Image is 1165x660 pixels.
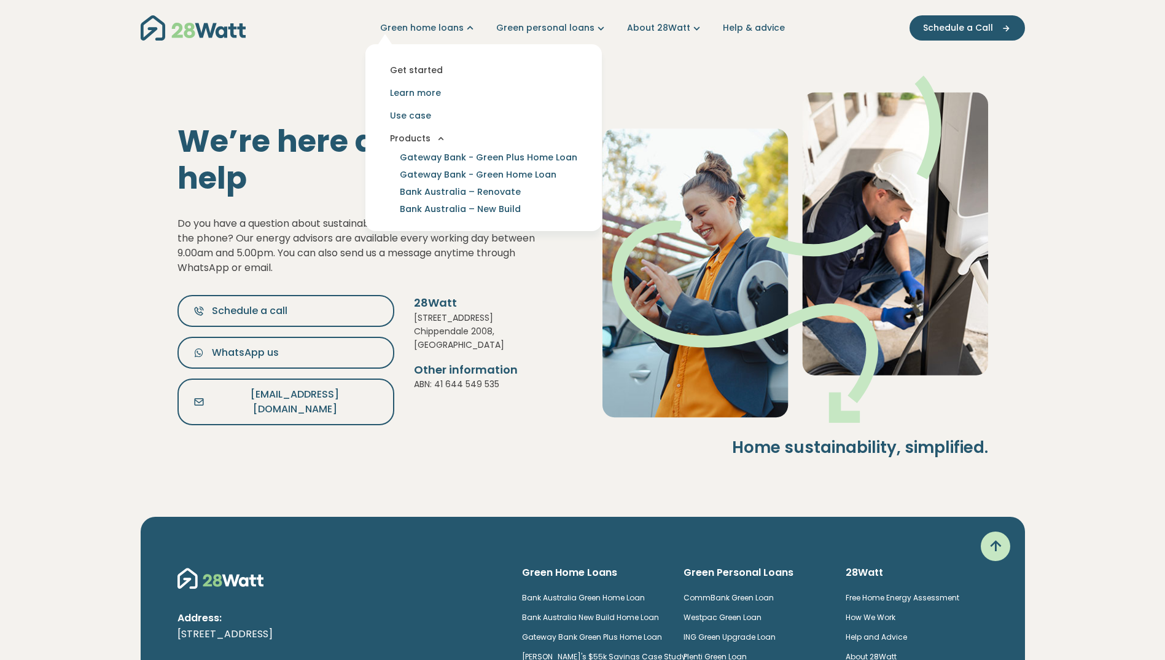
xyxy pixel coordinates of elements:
h6: Green Personal Loans [684,566,826,579]
a: Get started [375,59,592,82]
h5: Other information [414,362,563,377]
button: Products [375,127,592,150]
a: Learn more [375,82,592,104]
img: 28Watt [177,566,263,591]
a: Bank Australia Green Home Loan [522,592,645,603]
a: Green home loans [380,22,477,34]
span: Schedule a call [212,304,287,318]
a: Bank Australia – New Build [385,200,536,218]
span: [EMAIL_ADDRESS][DOMAIN_NAME] [212,387,378,417]
button: WhatsApp us [177,337,394,369]
a: About 28Watt [627,22,703,34]
h4: Home sustainability, simplified. [602,438,988,458]
button: Schedule a call [177,295,394,327]
nav: Main navigation [141,12,1025,44]
a: ING Green Upgrade Loan [684,632,776,642]
h6: 28Watt [846,566,988,579]
a: Bank Australia New Build Home Loan [522,612,659,623]
p: [STREET_ADDRESS] [177,626,502,642]
a: Free Home Energy Assessment [846,592,959,603]
a: Gateway Bank Green Plus Home Loan [522,632,662,642]
h5: 28Watt [414,295,563,310]
span: Schedule a Call [923,22,993,34]
a: Help and Advice [846,632,907,642]
iframe: Chat Widget [1104,601,1165,660]
p: Chippendale 2008, [GEOGRAPHIC_DATA] [414,324,563,352]
p: ABN: 41 644 549 535 [414,377,563,391]
a: Use case [375,104,592,127]
a: Westpac Green Loan [684,612,762,623]
a: How We Work [846,612,895,623]
a: Bank Australia – Renovate [385,183,536,200]
p: Address: [177,610,502,626]
p: [STREET_ADDRESS] [414,311,563,324]
span: WhatsApp us [212,345,279,360]
div: Do you have a question about sustainability or do you prefer to speak to us on the phone? Our ene... [177,216,563,275]
a: Help & advice [723,22,785,34]
a: Green personal loans [496,22,607,34]
a: CommBank Green Loan [684,592,774,603]
button: [EMAIL_ADDRESS][DOMAIN_NAME] [177,379,394,425]
h6: Green Home Loans [522,566,664,579]
button: Schedule a Call [910,15,1025,41]
a: Gateway Bank - Green Home Loan [385,166,571,183]
a: Gateway Bank - Green Plus Home Loan [385,149,592,166]
img: 28Watt [141,15,246,41]
h1: We’re here and ready to help [177,123,563,197]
